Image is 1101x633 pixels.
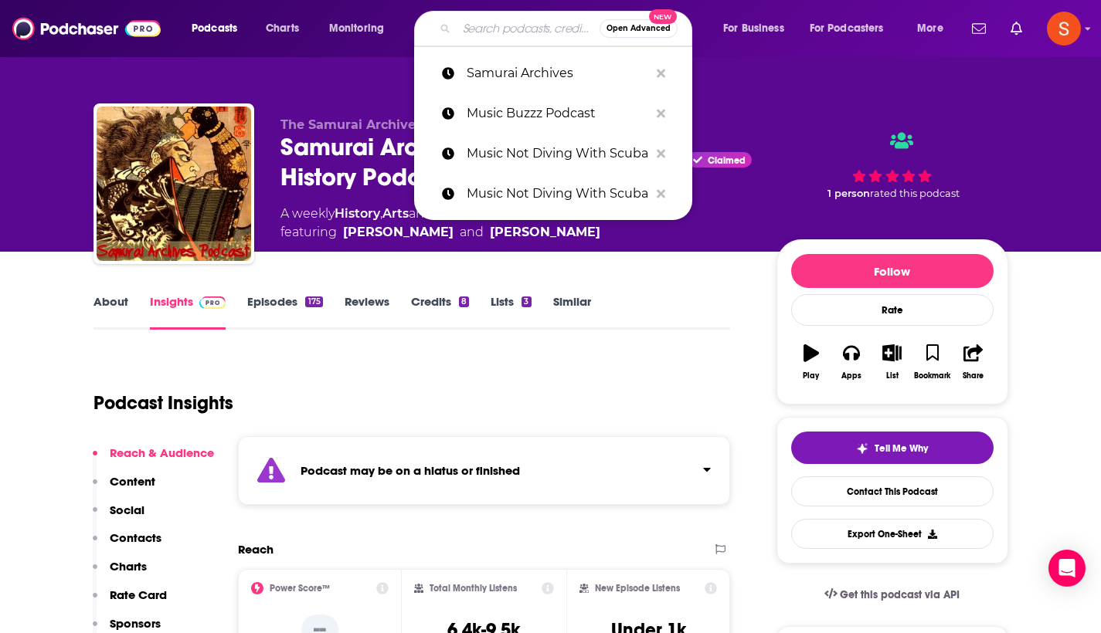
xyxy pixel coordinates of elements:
div: 8 [459,296,469,307]
input: Search podcasts, credits, & more... [457,16,600,41]
span: featuring [280,223,600,242]
a: Charts [256,16,308,41]
button: List [872,334,912,390]
p: Content [110,474,155,489]
a: Music Buzzz Podcast [414,93,692,134]
span: Get this podcast via API [840,588,960,601]
a: Show notifications dropdown [1004,15,1028,42]
span: Tell Me Why [875,442,928,455]
p: Social [110,503,144,517]
span: New [649,9,677,24]
a: History [335,206,380,221]
button: open menu [181,16,257,41]
button: Share [953,334,993,390]
a: Show notifications dropdown [966,15,992,42]
div: Rate [791,294,994,326]
span: rated this podcast [870,188,960,199]
div: Search podcasts, credits, & more... [429,11,707,46]
button: open menu [318,16,404,41]
button: Reach & Audience [93,445,214,474]
a: Music Not Diving With Scuba [414,134,692,174]
button: Contacts [93,530,161,559]
p: Rate Card [110,587,167,602]
span: For Podcasters [810,18,884,39]
button: Play [791,334,831,390]
a: Get this podcast via API [812,576,973,614]
a: InsightsPodchaser Pro [150,294,226,330]
a: Education [433,206,498,221]
span: and [460,223,484,242]
button: open menu [800,16,906,41]
span: , [380,206,382,221]
p: Reach & Audience [110,445,214,460]
p: Charts [110,559,147,574]
p: Samurai Archives [467,53,649,93]
div: Open Intercom Messenger [1048,550,1086,587]
button: Show profile menu [1047,12,1081,46]
button: open menu [906,16,963,41]
div: A weekly podcast [280,205,600,242]
p: Music Not Diving With Scuba [467,174,649,214]
span: Podcasts [192,18,237,39]
div: Apps [841,371,861,381]
button: Rate Card [93,587,167,616]
img: Samurai Archives Japanese History Podcast [97,107,251,261]
span: 1 person [827,188,870,199]
img: Podchaser Pro [199,296,226,309]
h2: New Episode Listens [595,583,680,594]
div: 175 [305,296,322,307]
a: Samurai Archives [414,53,692,93]
button: Export One-Sheet [791,519,994,549]
h2: Total Monthly Listens [430,583,517,594]
a: Music Not Diving With Scuba [414,174,692,214]
button: Content [93,474,155,503]
div: 3 [522,296,531,307]
a: Lists3 [491,294,531,330]
h2: Reach [238,542,274,557]
a: Contact This Podcast [791,476,994,506]
button: Bookmark [912,334,953,390]
section: Click to expand status details [238,436,731,505]
a: Similar [553,294,591,330]
img: tell me why sparkle [856,442,868,455]
button: Open AdvancedNew [600,19,678,38]
a: Christopher West [343,223,454,242]
div: 1 personrated this podcast [776,117,1008,214]
h1: Podcast Insights [93,391,233,415]
span: and [409,206,433,221]
button: tell me why sparkleTell Me Why [791,432,994,464]
div: Share [963,371,984,381]
button: Social [93,503,144,531]
a: Reviews [345,294,389,330]
span: Charts [266,18,299,39]
div: List [886,371,899,381]
a: Credits8 [411,294,469,330]
div: Bookmark [914,371,950,381]
p: Music Not Diving With Scuba [467,134,649,174]
img: Podchaser - Follow, Share and Rate Podcasts [12,14,161,43]
span: Monitoring [329,18,384,39]
strong: Podcast may be on a hiatus or finished [301,463,520,478]
p: Sponsors [110,616,161,631]
a: About [93,294,128,330]
img: User Profile [1047,12,1081,46]
span: Logged in as sadie76317 [1047,12,1081,46]
a: Episodes175 [247,294,322,330]
span: More [917,18,943,39]
p: Music Buzzz Podcast [467,93,649,134]
span: Open Advanced [607,25,671,32]
div: [PERSON_NAME] [490,223,600,242]
h2: Power Score™ [270,583,330,594]
div: Play [803,371,819,381]
span: Claimed [708,157,746,164]
button: Apps [831,334,872,390]
button: open menu [712,16,804,41]
button: Charts [93,559,147,587]
a: Arts [382,206,409,221]
p: Contacts [110,530,161,545]
span: The Samurai Archives Japanese History Page [280,117,576,132]
button: Follow [791,254,994,288]
span: For Business [723,18,784,39]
